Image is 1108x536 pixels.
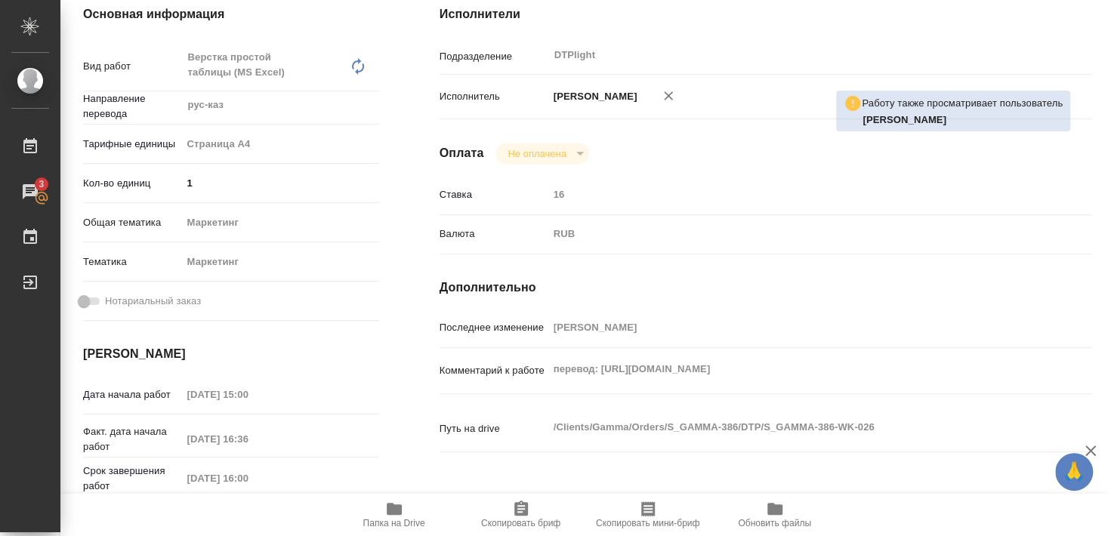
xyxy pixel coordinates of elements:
[182,384,314,405] input: Пустое поле
[548,221,1037,247] div: RUB
[1061,456,1087,488] span: 🙏
[440,187,548,202] p: Ставка
[863,112,1063,128] p: Арсеньева Вера
[440,421,548,436] p: Путь на drive
[863,114,946,125] b: [PERSON_NAME]
[363,518,425,528] span: Папка на Drive
[585,494,711,536] button: Скопировать мини-бриф
[83,345,379,363] h4: [PERSON_NAME]
[182,249,379,275] div: Маркетинг
[83,215,182,230] p: Общая тематика
[83,91,182,122] p: Направление перевода
[548,89,637,104] p: [PERSON_NAME]
[711,494,838,536] button: Обновить файлы
[440,363,548,378] p: Комментарий к работе
[83,464,182,494] p: Срок завершения работ
[83,176,182,191] p: Кол-во единиц
[458,494,585,536] button: Скопировать бриф
[182,210,379,236] div: Маркетинг
[182,172,379,194] input: ✎ Введи что-нибудь
[548,183,1037,205] input: Пустое поле
[548,316,1037,338] input: Пустое поле
[440,320,548,335] p: Последнее изменение
[83,59,182,74] p: Вид работ
[182,428,314,450] input: Пустое поле
[481,518,560,528] span: Скопировать бриф
[29,177,53,192] span: 3
[83,137,182,152] p: Тарифные единицы
[596,518,699,528] span: Скопировать мини-бриф
[105,294,201,309] span: Нотариальный заказ
[440,49,548,64] p: Подразделение
[440,5,1091,23] h4: Исполнители
[440,144,484,162] h4: Оплата
[548,414,1037,440] textarea: /Clients/Gamma/Orders/S_GAMMA-386/DTP/S_GAMMA-386-WK-026
[503,147,570,160] button: Не оплачена
[4,173,57,211] a: 3
[182,131,379,157] div: Страница А4
[862,96,1063,111] p: Работу также просматривает пользователь
[440,279,1091,297] h4: Дополнительно
[440,89,548,104] p: Исполнитель
[331,494,458,536] button: Папка на Drive
[495,143,588,164] div: В работе
[1055,453,1093,491] button: 🙏
[738,518,811,528] span: Обновить файлы
[83,387,182,402] p: Дата начала работ
[83,424,182,454] p: Факт. дата начала работ
[83,254,182,270] p: Тематика
[440,226,548,242] p: Валюта
[83,5,379,23] h4: Основная информация
[182,467,314,489] input: Пустое поле
[548,356,1037,382] textarea: перевод: [URL][DOMAIN_NAME]
[652,79,685,112] button: Удалить исполнителя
